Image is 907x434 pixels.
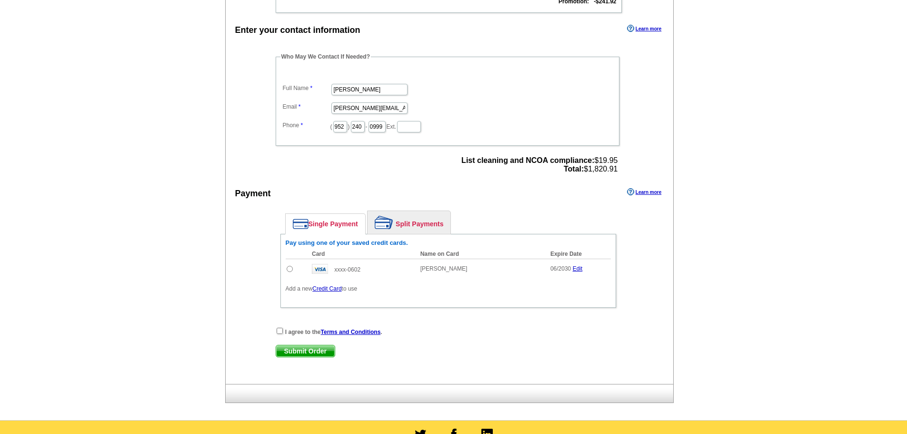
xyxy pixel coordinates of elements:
label: Full Name [283,84,330,92]
span: Submit Order [276,345,335,357]
th: Name on Card [416,249,546,259]
a: Split Payments [368,211,450,234]
p: Add a new to use [286,284,611,293]
strong: I agree to the . [285,329,382,335]
a: Learn more [627,188,661,196]
a: Edit [573,265,583,272]
label: Email [283,102,330,111]
th: Expire Date [546,249,611,259]
a: Learn more [627,25,661,32]
label: Phone [283,121,330,130]
img: split-payment.png [375,216,393,229]
legend: Who May We Contact If Needed? [280,52,371,61]
dd: ( ) - Ext. [280,119,615,133]
th: Card [307,249,416,259]
span: [PERSON_NAME] [420,265,468,272]
div: Enter your contact information [235,24,360,37]
a: Single Payment [286,214,365,234]
h6: Pay using one of your saved credit cards. [286,239,611,247]
span: xxxx-0602 [334,266,360,273]
iframe: LiveChat chat widget [717,212,907,434]
img: single-payment.png [293,219,309,229]
strong: List cleaning and NCOA compliance: [461,156,594,164]
img: visa.gif [312,264,328,274]
strong: Total: [564,165,584,173]
a: Credit Card [312,285,341,292]
span: $19.95 $1,820.91 [461,156,618,173]
div: Payment [235,187,271,200]
a: Terms and Conditions [321,329,381,335]
span: 06/2030 [550,265,571,272]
